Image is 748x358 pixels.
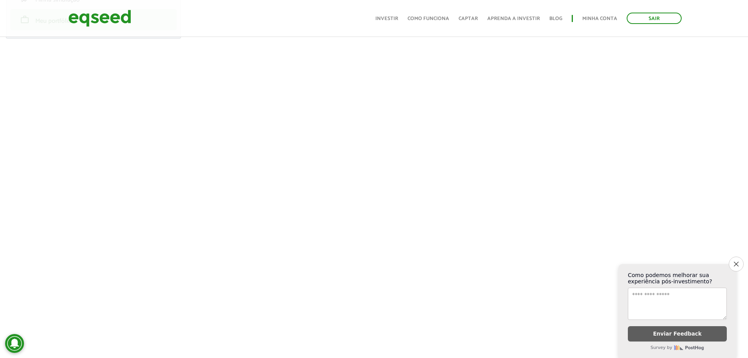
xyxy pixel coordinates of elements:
a: Aprenda a investir [487,16,540,21]
a: Captar [459,16,478,21]
a: Minha conta [582,16,617,21]
a: Blog [549,16,562,21]
a: Investir [375,16,398,21]
a: Sair [627,13,682,24]
img: EqSeed [68,8,131,29]
a: Como funciona [408,16,449,21]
